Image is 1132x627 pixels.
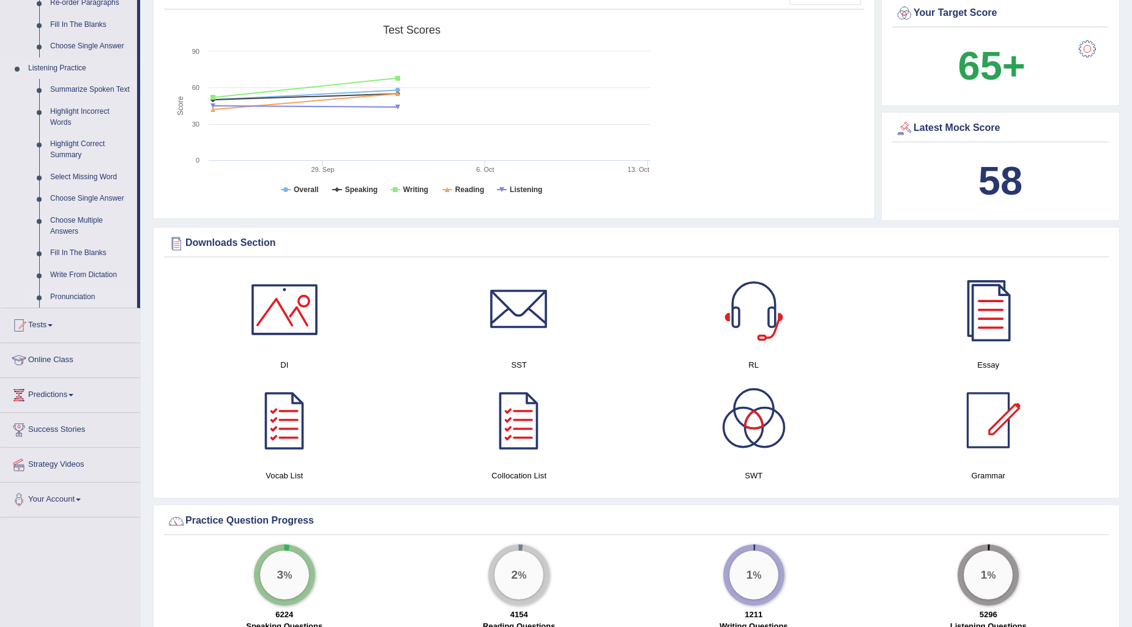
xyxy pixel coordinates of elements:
a: Strategy Videos [1,448,140,478]
a: Predictions [1,378,140,409]
tspan: 13. Oct [628,166,649,173]
h4: SST [408,358,631,371]
tspan: Writing [403,185,428,194]
big: 3 [277,568,283,581]
tspan: Score [176,96,185,116]
a: Highlight Correct Summary [45,133,137,166]
a: Your Account [1,483,140,513]
h4: Essay [877,358,1100,371]
a: Choose Single Answer [45,35,137,58]
a: Success Stories [1,413,140,443]
h4: RL [642,358,865,371]
div: % [729,551,778,599]
big: 2 [512,568,518,581]
a: Choose Multiple Answers [45,210,137,242]
tspan: Speaking [345,185,378,194]
a: Highlight Incorrect Words [45,101,137,133]
h4: Collocation List [408,469,631,482]
a: Pronunciation [45,286,137,308]
strong: 5296 [980,610,997,619]
a: Write From Dictation [45,264,137,286]
tspan: 29. Sep [311,166,334,173]
tspan: Listening [510,185,542,194]
tspan: Test scores [383,24,441,36]
div: % [260,551,309,599]
strong: 4154 [510,610,528,619]
div: % [494,551,543,599]
a: Tests [1,308,140,339]
text: 60 [192,84,199,91]
a: Summarize Spoken Text [45,79,137,101]
text: 90 [192,48,199,55]
a: Online Class [1,343,140,374]
big: 1 [746,568,753,581]
a: Choose Single Answer [45,188,137,210]
div: Practice Question Progress [167,512,1106,530]
h4: SWT [642,469,865,482]
h4: DI [173,358,396,371]
tspan: Reading [455,185,484,194]
div: % [964,551,1013,599]
tspan: 6. Oct [476,166,494,173]
strong: 6224 [275,610,293,619]
b: 58 [978,158,1022,203]
big: 1 [981,568,988,581]
div: Your Target Score [895,4,1106,23]
a: Listening Practice [23,58,137,80]
b: 65+ [958,43,1026,88]
text: 0 [196,157,199,164]
div: Latest Mock Score [895,119,1106,138]
a: Select Missing Word [45,166,137,188]
div: Downloads Section [167,234,1106,253]
strong: 1211 [745,610,762,619]
h4: Grammar [877,469,1100,482]
a: Fill In The Blanks [45,14,137,36]
text: 30 [192,121,199,128]
a: Fill In The Blanks [45,242,137,264]
h4: Vocab List [173,469,396,482]
tspan: Overall [294,185,319,194]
